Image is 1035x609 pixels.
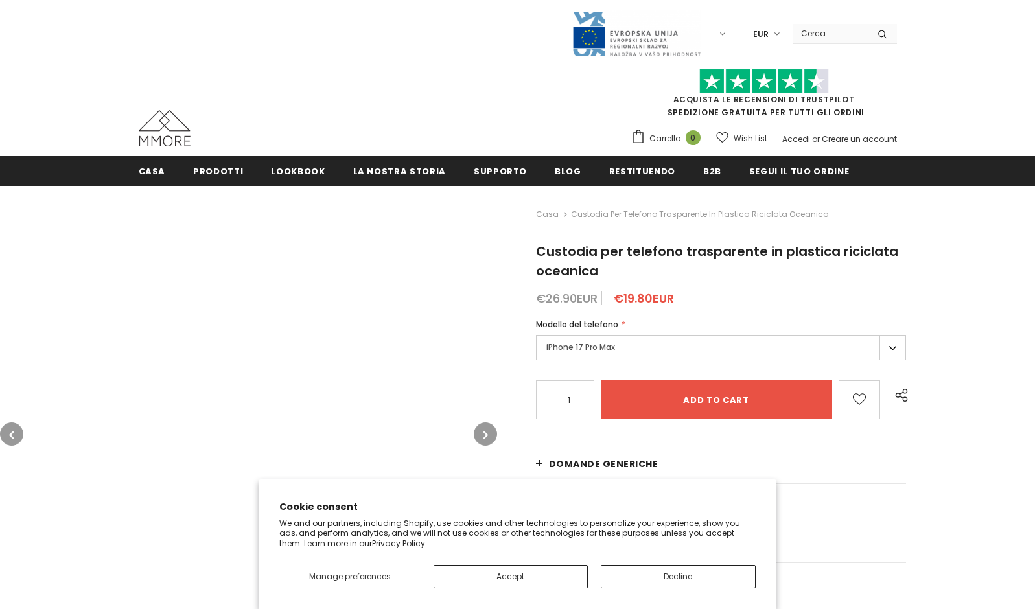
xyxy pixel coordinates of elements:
[372,538,425,549] a: Privacy Policy
[649,132,680,145] span: Carrello
[279,518,756,549] p: We and our partners, including Shopify, use cookies and other technologies to personalize your ex...
[703,156,721,185] a: B2B
[703,165,721,178] span: B2B
[555,165,581,178] span: Blog
[631,129,707,148] a: Carrello 0
[271,165,325,178] span: Lookbook
[673,94,855,105] a: Acquista le recensioni di TrustPilot
[536,335,907,360] label: iPhone 17 Pro Max
[782,133,810,144] a: Accedi
[353,156,446,185] a: La nostra storia
[749,165,849,178] span: Segui il tuo ordine
[614,290,674,306] span: €19.80EUR
[536,207,559,222] a: Casa
[193,165,243,178] span: Prodotti
[749,156,849,185] a: Segui il tuo ordine
[609,165,675,178] span: Restituendo
[434,565,588,588] button: Accept
[139,165,166,178] span: Casa
[716,127,767,150] a: Wish List
[812,133,820,144] span: or
[753,28,769,41] span: EUR
[601,380,832,419] input: Add to cart
[555,156,581,185] a: Blog
[572,28,701,39] a: Javni Razpis
[536,290,598,306] span: €26.90EUR
[279,500,756,514] h2: Cookie consent
[793,24,868,43] input: Search Site
[572,10,701,58] img: Javni Razpis
[549,457,658,470] span: Domande generiche
[139,156,166,185] a: Casa
[139,110,191,146] img: Casi MMORE
[609,156,675,185] a: Restituendo
[353,165,446,178] span: La nostra storia
[536,242,898,280] span: Custodia per telefono trasparente in plastica riciclata oceanica
[536,319,618,330] span: Modello del telefono
[571,207,829,222] span: Custodia per telefono trasparente in plastica riciclata oceanica
[734,132,767,145] span: Wish List
[309,571,391,582] span: Manage preferences
[474,156,527,185] a: supporto
[686,130,701,145] span: 0
[474,165,527,178] span: supporto
[631,75,897,118] span: SPEDIZIONE GRATUITA PER TUTTI GLI ORDINI
[279,565,420,588] button: Manage preferences
[536,444,907,483] a: Domande generiche
[822,133,897,144] a: Creare un account
[601,565,756,588] button: Decline
[271,156,325,185] a: Lookbook
[193,156,243,185] a: Prodotti
[699,69,829,94] img: Fidati di Pilot Stars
